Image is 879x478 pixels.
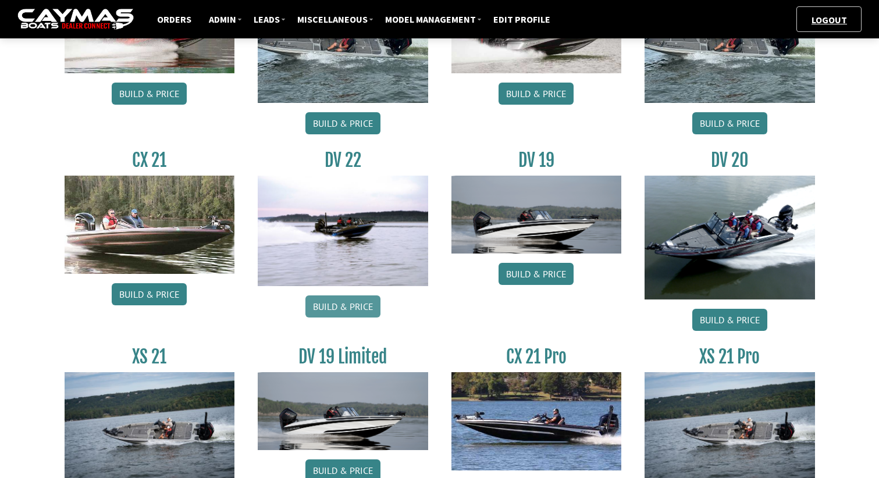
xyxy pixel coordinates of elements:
img: DV_20_from_website_for_caymas_connect.png [645,176,815,299]
a: Build & Price [499,263,574,285]
a: Build & Price [112,83,187,105]
a: Model Management [379,12,482,27]
h3: DV 19 Limited [258,346,428,368]
a: Edit Profile [487,12,556,27]
a: Logout [806,14,853,26]
h3: CX 21 Pro [451,346,622,368]
img: dv-19-ban_from_website_for_caymas_connect.png [258,372,428,450]
img: dv-19-ban_from_website_for_caymas_connect.png [451,176,622,254]
a: Miscellaneous [291,12,373,27]
a: Build & Price [112,283,187,305]
h3: CX 21 [65,149,235,171]
h3: DV 20 [645,149,815,171]
a: Build & Price [692,309,767,331]
a: Build & Price [305,295,380,318]
a: Build & Price [499,83,574,105]
h3: XS 21 [65,346,235,368]
h3: XS 21 Pro [645,346,815,368]
a: Build & Price [692,112,767,134]
img: caymas-dealer-connect-2ed40d3bc7270c1d8d7ffb4b79bf05adc795679939227970def78ec6f6c03838.gif [17,9,134,30]
a: ADMIN [203,12,242,27]
h3: DV 22 [258,149,428,171]
a: Build & Price [305,112,380,134]
a: Orders [151,12,197,27]
a: Leads [248,12,286,27]
h3: DV 19 [451,149,622,171]
img: CX21_thumb.jpg [65,176,235,273]
img: CX-21Pro_thumbnail.jpg [451,372,622,470]
img: DV22_original_motor_cropped_for_caymas_connect.jpg [258,176,428,286]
